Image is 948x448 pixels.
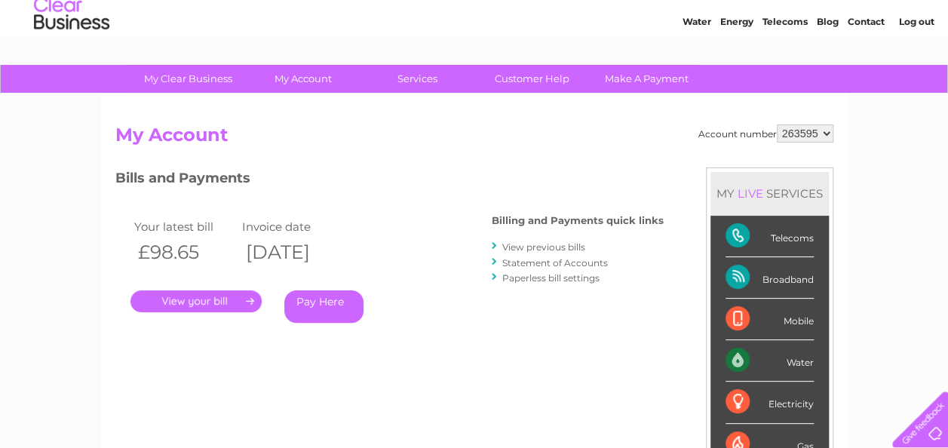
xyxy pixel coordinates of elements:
td: Invoice date [238,216,347,237]
a: 0333 014 3131 [664,8,768,26]
a: Paperless bill settings [502,272,600,284]
a: Contact [848,64,885,75]
div: LIVE [735,186,766,201]
a: Make A Payment [584,65,709,93]
a: Energy [720,64,753,75]
a: Blog [817,64,839,75]
h2: My Account [115,124,833,153]
th: £98.65 [130,237,239,268]
div: Telecoms [726,216,814,257]
a: . [130,290,262,312]
a: View previous bills [502,241,585,253]
a: Customer Help [470,65,594,93]
th: [DATE] [238,237,347,268]
a: Telecoms [762,64,808,75]
div: Account number [698,124,833,143]
a: My Account [241,65,365,93]
a: Log out [898,64,934,75]
a: Water [683,64,711,75]
div: Electricity [726,382,814,423]
div: Mobile [726,299,814,340]
div: Clear Business is a trading name of Verastar Limited (registered in [GEOGRAPHIC_DATA] No. 3667643... [118,8,831,73]
a: My Clear Business [126,65,250,93]
img: logo.png [33,39,110,85]
div: MY SERVICES [710,172,829,215]
div: Water [726,340,814,382]
a: Pay Here [284,290,364,323]
h3: Bills and Payments [115,167,664,194]
div: Broadband [726,257,814,299]
a: Services [355,65,480,93]
a: Statement of Accounts [502,257,608,268]
td: Your latest bill [130,216,239,237]
h4: Billing and Payments quick links [492,215,664,226]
